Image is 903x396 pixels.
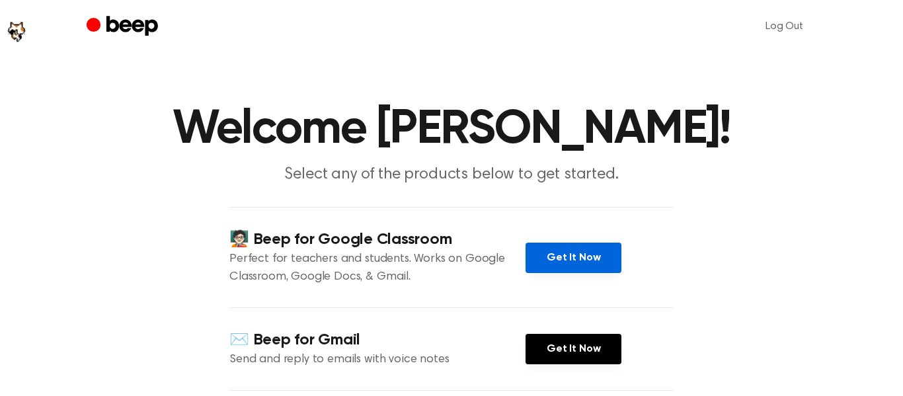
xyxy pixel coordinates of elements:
[229,229,526,251] h4: 🧑🏻‍🏫 Beep for Google Classroom
[87,14,161,40] a: Beep
[526,243,621,273] a: Get It Now
[229,329,526,351] h4: ✉️ Beep for Gmail
[229,351,526,369] p: Send and reply to emails with voice notes
[229,251,526,286] p: Perfect for teachers and students. Works on Google Classroom, Google Docs, & Gmail.
[526,334,621,364] a: Get It Now
[198,164,705,186] p: Select any of the products below to get started.
[752,11,816,42] a: Log Out
[113,106,790,153] h1: Welcome [PERSON_NAME]!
